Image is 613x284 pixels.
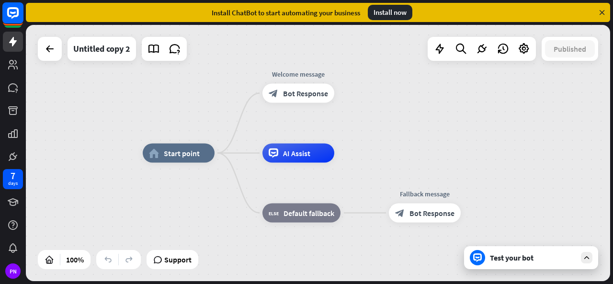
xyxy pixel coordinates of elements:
span: Support [164,252,192,267]
div: Welcome message [255,69,341,79]
span: Default fallback [284,208,334,218]
i: block_bot_response [395,208,405,218]
div: 7 [11,171,15,180]
button: Published [545,40,595,57]
a: 7 days [3,169,23,189]
div: Untitled copy 2 [73,37,130,61]
div: 100% [63,252,87,267]
div: Fallback message [382,189,468,199]
i: home_2 [149,148,159,158]
span: Bot Response [409,208,454,218]
div: Install ChatBot to start automating your business [212,8,360,17]
i: block_fallback [269,208,279,218]
div: Test your bot [490,253,576,262]
div: Install now [368,5,412,20]
span: Start point [164,148,200,158]
i: block_bot_response [269,89,278,98]
div: PN [5,263,21,279]
div: days [8,180,18,187]
span: AI Assist [283,148,310,158]
span: Bot Response [283,89,328,98]
button: Open LiveChat chat widget [8,4,36,33]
